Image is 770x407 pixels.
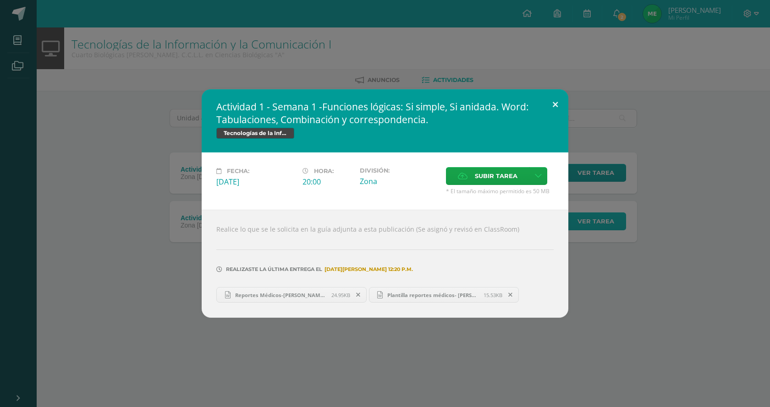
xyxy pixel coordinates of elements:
span: * El tamaño máximo permitido es 50 MB [446,187,554,195]
span: Remover entrega [351,290,366,300]
span: Plantilla reportes médicos- [PERSON_NAME].docx [383,292,484,298]
span: 24.95KB [331,292,350,298]
h2: Actividad 1 - Semana 1 -Funciones lógicas: Si simple, Si anidada. Word: Tabulaciones, Combinación... [216,100,554,126]
span: Fecha: [227,168,249,174]
a: Reportes Médicos-[PERSON_NAME].docx 24.95KB [216,287,367,303]
label: División: [360,167,439,174]
span: Hora: [314,168,334,174]
span: Realizaste la última entrega el [226,266,322,272]
button: Close (Esc) [542,89,568,120]
a: Plantilla reportes médicos- [PERSON_NAME].docx 15.53KB [369,287,519,303]
span: [DATE][PERSON_NAME] 12:20 p.m. [322,269,413,270]
span: 15.53KB [484,292,502,298]
span: Reportes Médicos-[PERSON_NAME].docx [231,292,331,298]
div: [DATE] [216,177,295,187]
span: Remover entrega [503,290,518,300]
span: Subir tarea [475,168,517,185]
div: Zona [360,176,439,186]
span: Tecnologías de la Información y la Comunicación I [216,128,294,139]
div: 20:00 [302,177,352,187]
div: Realice lo que se le solicita en la guía adjunta a esta publicación (Se asignó y revisó en ClassR... [202,210,568,318]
